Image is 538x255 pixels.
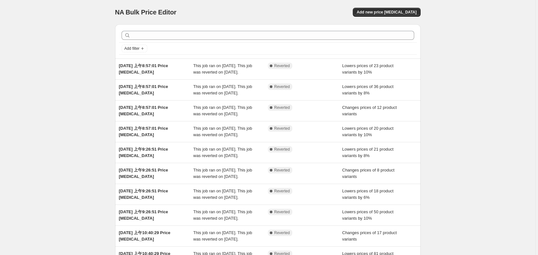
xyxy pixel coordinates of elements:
[274,168,290,173] span: Reverted
[342,230,397,242] span: Changes prices of 17 product variants
[274,126,290,131] span: Reverted
[342,147,394,158] span: Lowers prices of 21 product variants by 8%
[119,84,168,95] span: [DATE] 上午8:57:01 Price [MEDICAL_DATA]
[193,147,252,158] span: This job ran on [DATE]. This job was reverted on [DATE].
[122,45,147,52] button: Add filter
[119,147,168,158] span: [DATE] 上午9:26:51 Price [MEDICAL_DATA]
[124,46,140,51] span: Add filter
[274,209,290,215] span: Reverted
[342,84,394,95] span: Lowers prices of 36 product variants by 8%
[193,209,252,221] span: This job ran on [DATE]. This job was reverted on [DATE].
[342,105,397,116] span: Changes prices of 12 product variants
[119,105,168,116] span: [DATE] 上午8:57:01 Price [MEDICAL_DATA]
[119,209,168,221] span: [DATE] 上午9:26:51 Price [MEDICAL_DATA]
[342,63,394,75] span: Lowers prices of 23 product variants by 10%
[353,8,420,17] button: Add new price [MEDICAL_DATA]
[274,105,290,110] span: Reverted
[342,209,394,221] span: Lowers prices of 50 product variants by 10%
[274,189,290,194] span: Reverted
[342,126,394,137] span: Lowers prices of 20 product variants by 10%
[193,168,252,179] span: This job ran on [DATE]. This job was reverted on [DATE].
[119,126,168,137] span: [DATE] 上午8:57:01 Price [MEDICAL_DATA]
[274,84,290,89] span: Reverted
[193,126,252,137] span: This job ran on [DATE]. This job was reverted on [DATE].
[119,189,168,200] span: [DATE] 上午9:26:51 Price [MEDICAL_DATA]
[342,189,394,200] span: Lowers prices of 18 product variants by 6%
[119,168,168,179] span: [DATE] 上午9:26:51 Price [MEDICAL_DATA]
[119,63,168,75] span: [DATE] 上午8:57:01 Price [MEDICAL_DATA]
[193,63,252,75] span: This job ran on [DATE]. This job was reverted on [DATE].
[193,105,252,116] span: This job ran on [DATE]. This job was reverted on [DATE].
[342,168,395,179] span: Changes prices of 8 product variants
[193,230,252,242] span: This job ran on [DATE]. This job was reverted on [DATE].
[357,10,416,15] span: Add new price [MEDICAL_DATA]
[115,9,177,16] span: NA Bulk Price Editor
[274,63,290,68] span: Reverted
[274,230,290,235] span: Reverted
[274,147,290,152] span: Reverted
[193,84,252,95] span: This job ran on [DATE]. This job was reverted on [DATE].
[119,230,170,242] span: [DATE] 上午10:40:29 Price [MEDICAL_DATA]
[193,189,252,200] span: This job ran on [DATE]. This job was reverted on [DATE].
